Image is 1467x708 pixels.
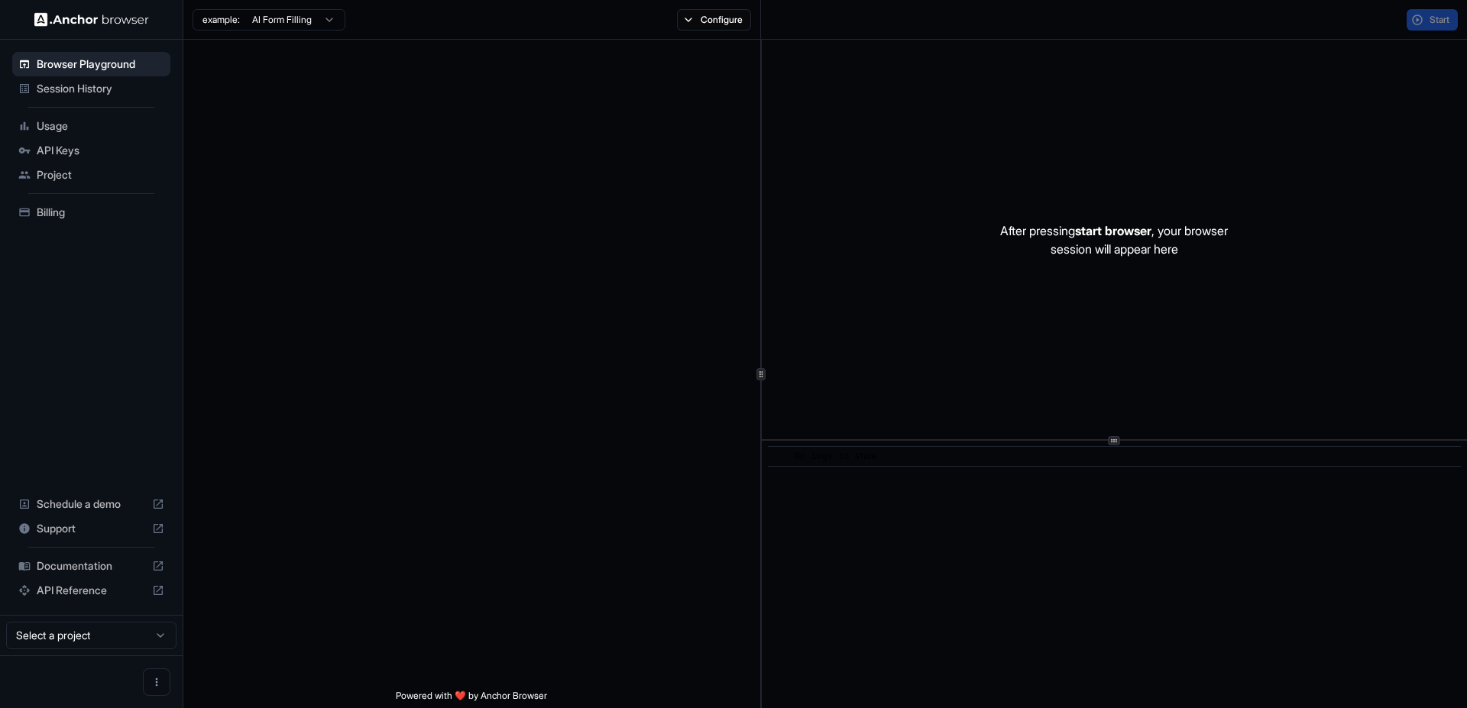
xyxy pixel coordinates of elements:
div: Schedule a demo [12,492,170,516]
span: Project [37,167,164,183]
div: API Reference [12,578,170,603]
div: API Keys [12,138,170,163]
span: API Reference [37,583,146,598]
span: Usage [37,118,164,134]
div: Browser Playground [12,52,170,76]
span: Billing [37,205,164,220]
span: Documentation [37,558,146,574]
span: Support [37,521,146,536]
div: Project [12,163,170,187]
span: Browser Playground [37,57,164,72]
button: Open menu [143,668,170,696]
span: Powered with ❤️ by Anchor Browser [396,690,547,708]
span: API Keys [37,143,164,158]
div: Session History [12,76,170,101]
button: Configure [677,9,751,31]
span: Schedule a demo [37,496,146,512]
img: Anchor Logo [34,12,149,27]
span: No logs to show [795,451,877,462]
p: After pressing , your browser session will appear here [1000,221,1228,258]
div: Documentation [12,554,170,578]
div: Billing [12,200,170,225]
span: Session History [37,81,164,96]
span: example: [202,14,240,26]
span: ​ [776,449,783,464]
div: Usage [12,114,170,138]
div: Support [12,516,170,541]
span: start browser [1075,223,1151,238]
